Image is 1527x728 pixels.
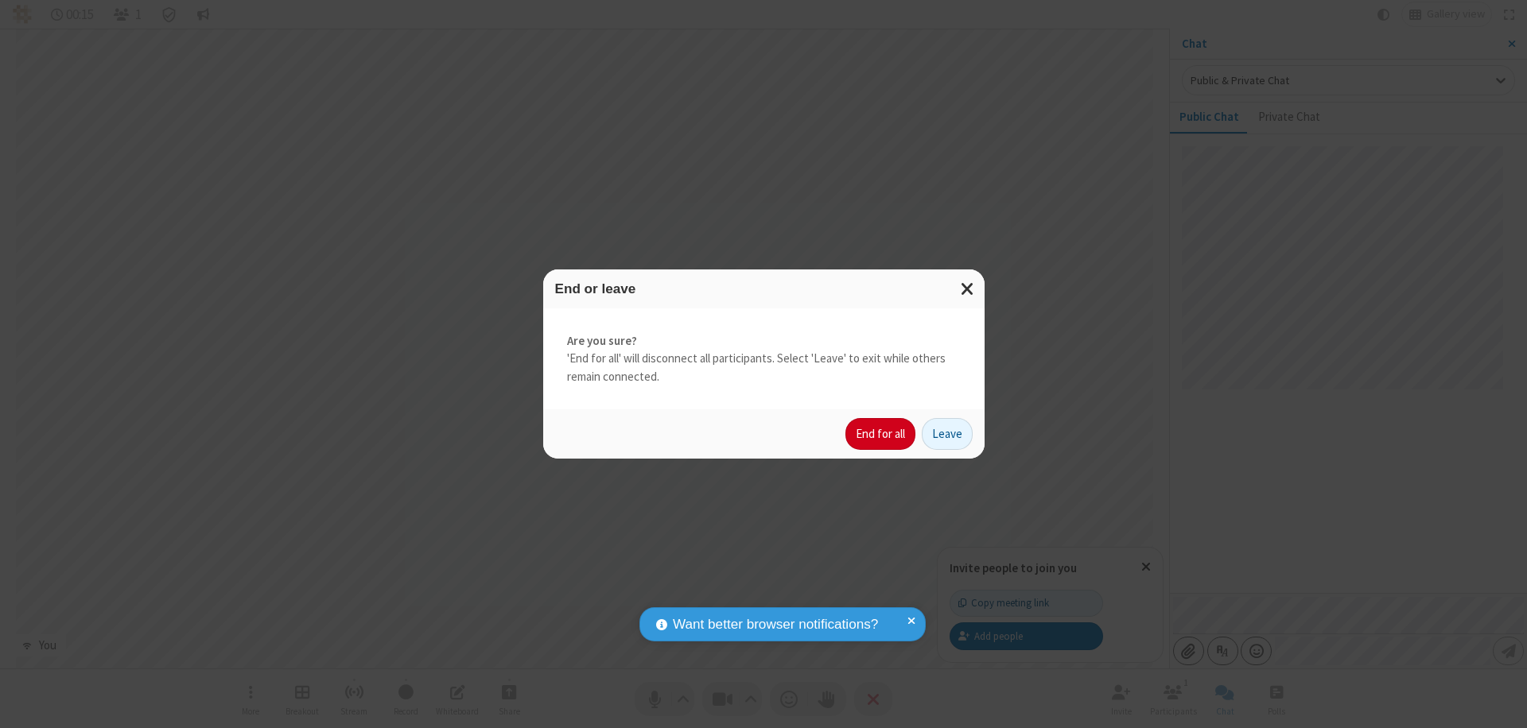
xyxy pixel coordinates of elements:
span: Want better browser notifications? [673,614,878,635]
button: End for all [845,418,915,450]
button: Leave [922,418,973,450]
strong: Are you sure? [567,332,961,350]
button: Close modal [951,269,985,308]
div: 'End for all' will disconnect all participants. Select 'Leave' to exit while others remain connec... [543,308,985,410]
h3: End or leave [555,281,973,296]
